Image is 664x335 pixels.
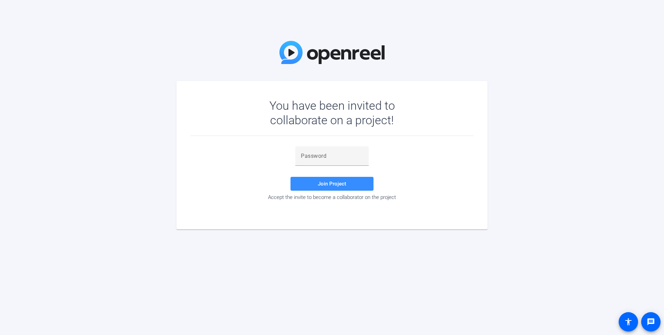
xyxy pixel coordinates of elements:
div: Accept the invite to become a collaborator on the project [190,194,474,200]
mat-icon: message [647,318,655,326]
div: You have been invited to collaborate on a project! [249,98,415,127]
span: Join Project [318,181,346,187]
button: Join Project [290,177,373,191]
mat-icon: accessibility [624,318,633,326]
img: OpenReel Logo [279,41,385,64]
input: Password [301,152,363,160]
